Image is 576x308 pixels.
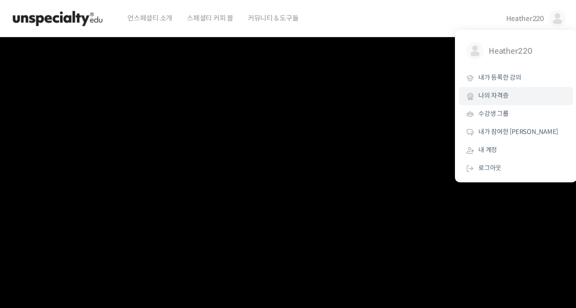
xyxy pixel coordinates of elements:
[478,91,509,100] span: 나의 자격증
[478,110,509,118] span: 수강생 그룹
[459,87,573,105] a: 나의 자격증
[459,123,573,141] a: 내가 참여한 [PERSON_NAME]
[459,105,573,123] a: 수강생 그룹
[506,14,544,23] span: Heather220
[459,35,573,69] a: Heather220
[459,69,573,87] a: 내가 등록한 강의
[459,141,573,159] a: 내 계정
[89,242,101,250] span: 대화
[478,146,497,154] span: 내 계정
[64,227,126,251] a: 대화
[126,227,187,251] a: 설정
[151,242,163,249] span: 설정
[3,227,64,251] a: 홈
[459,159,573,177] a: 로그아웃
[478,73,521,82] span: 내가 등록한 강의
[489,42,561,61] span: Heather220
[478,164,501,172] span: 로그아웃
[31,242,37,249] span: 홈
[478,128,558,136] span: 내가 참여한 [PERSON_NAME]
